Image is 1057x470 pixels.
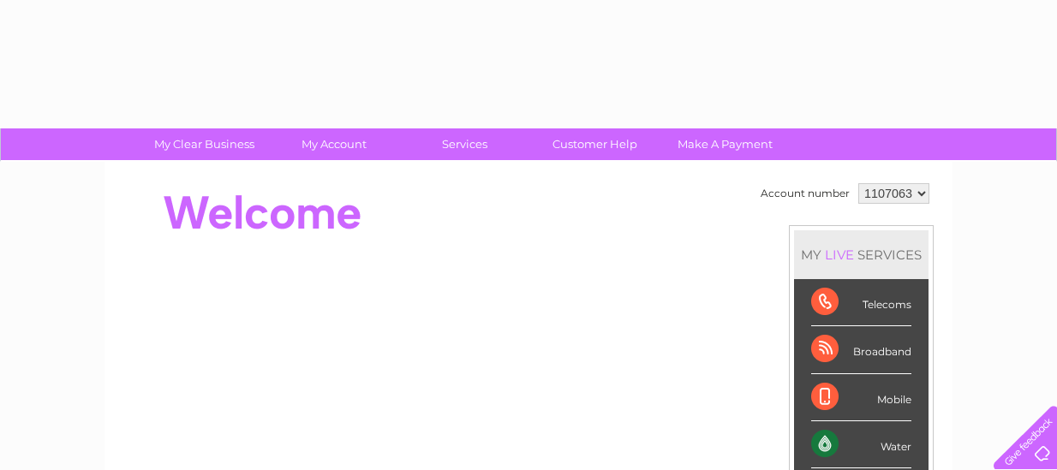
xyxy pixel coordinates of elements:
[811,421,911,468] div: Water
[811,279,911,326] div: Telecoms
[654,128,796,160] a: Make A Payment
[811,374,911,421] div: Mobile
[821,247,857,263] div: LIVE
[134,128,275,160] a: My Clear Business
[794,230,929,279] div: MY SERVICES
[811,326,911,373] div: Broadband
[524,128,666,160] a: Customer Help
[756,179,854,208] td: Account number
[264,128,405,160] a: My Account
[394,128,535,160] a: Services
